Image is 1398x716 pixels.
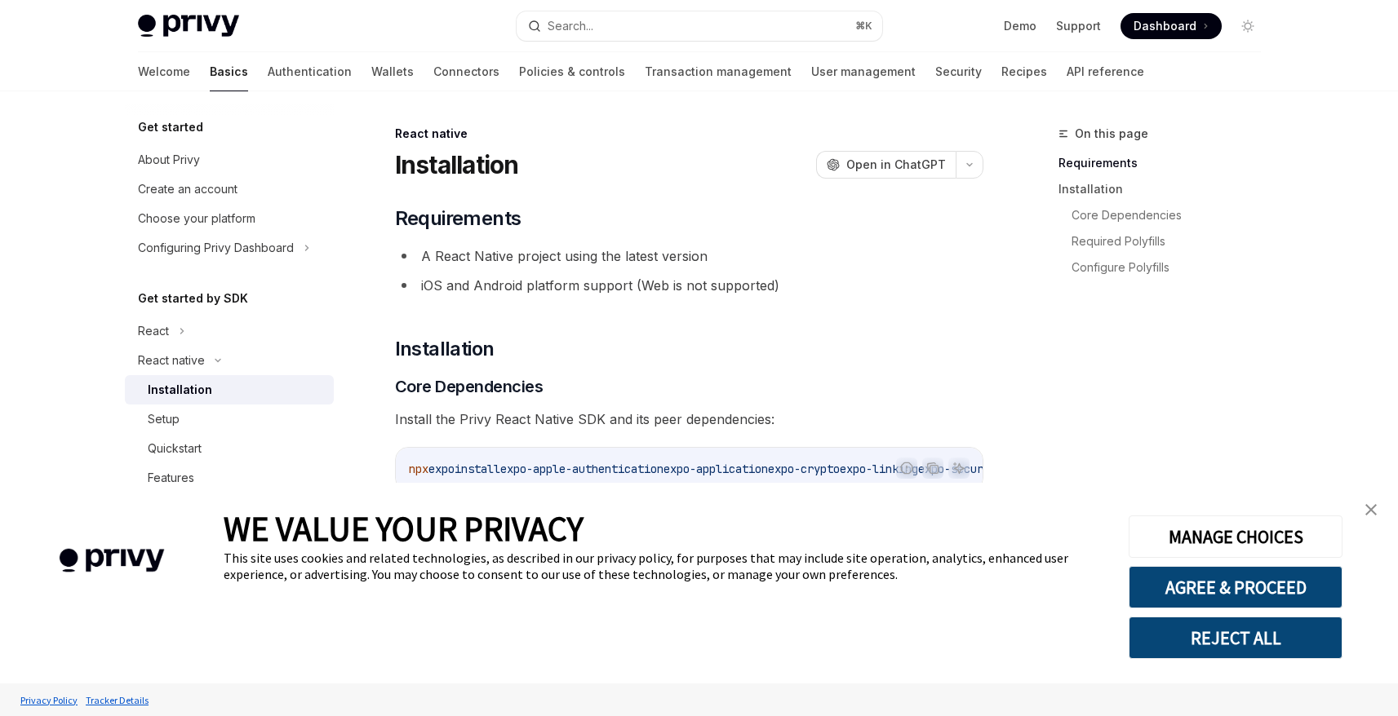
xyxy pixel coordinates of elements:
[896,457,917,479] button: Report incorrect code
[1134,18,1196,34] span: Dashboard
[1058,150,1274,176] a: Requirements
[395,408,983,431] span: Install the Privy React Native SDK and its peer dependencies:
[125,233,334,263] button: Configuring Privy Dashboard
[138,15,239,38] img: light logo
[1058,176,1274,202] a: Installation
[1004,18,1036,34] a: Demo
[1075,124,1148,144] span: On this page
[138,209,255,228] div: Choose your platform
[922,457,943,479] button: Copy the contents from the code block
[138,150,200,170] div: About Privy
[409,462,428,476] span: npx
[1129,515,1343,558] button: MANAGE CHOICES
[1056,18,1101,34] a: Support
[82,686,153,714] a: Tracker Details
[224,507,584,550] span: WE VALUE YOUR PRIVACY
[371,52,414,91] a: Wallets
[1129,617,1343,659] button: REJECT ALL
[948,457,970,479] button: Ask AI
[138,238,294,258] div: Configuring Privy Dashboard
[138,321,169,341] div: React
[519,52,625,91] a: Policies & controls
[548,16,593,36] div: Search...
[645,52,792,91] a: Transaction management
[210,52,248,91] a: Basics
[395,274,983,297] li: iOS and Android platform support (Web is not supported)
[268,52,352,91] a: Authentication
[1067,52,1144,91] a: API reference
[16,686,82,714] a: Privacy Policy
[517,11,882,41] button: Search...⌘K
[125,175,334,204] a: Create an account
[125,375,334,404] a: Installation
[455,462,500,476] span: install
[428,462,455,476] span: expo
[138,351,205,370] div: React native
[1001,52,1047,91] a: Recipes
[395,206,521,232] span: Requirements
[918,462,1029,476] span: expo-secure-store
[1058,254,1274,281] a: Configure Polyfills
[125,346,334,375] button: React native
[1365,504,1377,515] img: close banner
[1058,202,1274,228] a: Core Dependencies
[138,289,248,308] h5: Get started by SDK
[395,375,544,398] span: Core Dependencies
[433,52,499,91] a: Connectors
[138,52,190,91] a: Welcome
[1355,493,1387,526] a: close banner
[125,404,334,434] a: Setup
[395,245,983,267] li: A React Native project using the latest version
[148,380,212,400] div: Installation
[935,52,982,91] a: Security
[138,117,203,137] h5: Get started
[855,20,872,33] span: ⌘ K
[1235,13,1261,39] button: Toggle dark mode
[125,145,334,175] a: About Privy
[148,468,194,488] div: Features
[125,463,334,493] a: Features
[224,550,1104,582] div: This site uses cookies and related technologies, as described in our privacy policy, for purposes...
[125,316,334,346] button: React
[148,409,180,429] div: Setup
[816,151,956,179] button: Open in ChatGPT
[125,434,334,463] a: Quickstart
[663,462,768,476] span: expo-application
[138,179,237,199] div: Create an account
[1121,13,1222,39] a: Dashboard
[811,52,916,91] a: User management
[125,204,334,233] a: Choose your platform
[395,126,983,142] div: React native
[395,336,495,362] span: Installation
[24,525,199,596] img: company logo
[1129,566,1343,608] button: AGREE & PROCEED
[500,462,663,476] span: expo-apple-authentication
[840,462,918,476] span: expo-linking
[148,439,202,458] div: Quickstart
[768,462,840,476] span: expo-crypto
[395,150,519,179] h1: Installation
[1058,228,1274,254] a: Required Polyfills
[846,157,946,173] span: Open in ChatGPT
